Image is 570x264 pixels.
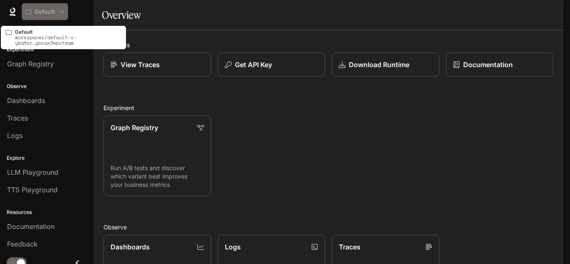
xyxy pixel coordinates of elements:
[121,60,160,70] p: View Traces
[349,60,409,70] p: Download Runtime
[103,223,553,231] h2: Observe
[103,40,553,49] h2: Shortcuts
[218,53,325,77] button: Get API Key
[235,60,272,70] p: Get API Key
[332,53,439,77] a: Download Runtime
[103,103,553,112] h2: Experiment
[35,8,55,15] p: Default
[463,60,513,70] p: Documentation
[103,53,211,77] a: View Traces
[111,164,204,189] p: Run A/B tests and discover which variant best improves your business metrics
[339,242,361,252] p: Traces
[15,29,121,35] p: Default
[111,242,150,252] p: Dashboards
[102,7,141,23] h1: Overview
[22,3,68,20] button: All workspaces
[111,123,158,133] p: Graph Registry
[446,53,554,77] a: Documentation
[225,242,241,252] p: Logs
[15,35,121,45] p: workspaces/default-v-ybq6sr_gocqx3epvteqw
[103,116,211,196] a: Graph RegistryRun A/B tests and discover which variant best improves your business metrics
